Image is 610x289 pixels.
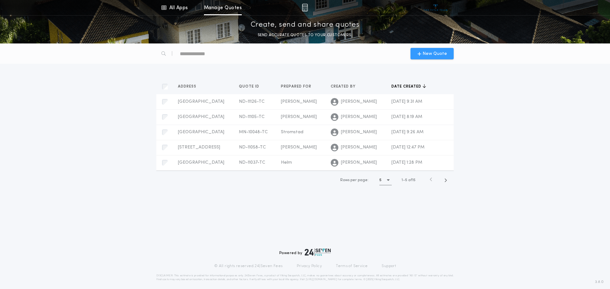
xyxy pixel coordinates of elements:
[391,145,424,150] span: [DATE] 12:47 PM
[178,83,201,90] button: Address
[281,145,317,150] span: [PERSON_NAME]
[178,99,224,104] span: [GEOGRAPHIC_DATA]
[239,99,265,104] span: ND-11126-TC
[258,32,352,38] p: SEND ACCURATE QUOTES TO YOUR CUSTOMERS.
[331,84,357,89] span: Created by
[379,175,392,185] button: 5
[178,115,224,119] span: [GEOGRAPHIC_DATA]
[239,83,264,90] button: Quote ID
[340,178,369,182] span: Rows per page:
[382,264,396,269] a: Support
[178,145,220,150] span: [STREET_ADDRESS]
[341,99,377,105] span: [PERSON_NAME]
[281,160,292,165] span: Helm
[251,20,360,30] p: Create, send and share quotes
[391,99,422,104] span: [DATE] 9:31 AM
[297,264,322,269] a: Privacy Policy
[423,50,447,57] span: New Quote
[424,4,448,11] img: vs-icon
[341,114,377,120] span: [PERSON_NAME]
[239,84,261,89] span: Quote ID
[281,99,317,104] span: [PERSON_NAME]
[239,160,265,165] span: ND-11037-TC
[279,248,331,256] div: Powered by
[341,129,377,135] span: [PERSON_NAME]
[306,278,337,281] a: [URL][DOMAIN_NAME]
[281,130,303,135] span: Stromstad
[281,84,313,89] span: Prepared for
[239,115,265,119] span: ND-11105-TC
[336,264,368,269] a: Terms of Service
[391,83,426,90] button: Date created
[331,83,360,90] button: Created by
[595,279,604,285] span: 3.8.0
[391,160,422,165] span: [DATE] 1:28 PM
[402,178,403,182] span: 1
[178,160,224,165] span: [GEOGRAPHIC_DATA]
[391,115,422,119] span: [DATE] 8:19 AM
[408,177,416,183] span: of 15
[341,144,377,151] span: [PERSON_NAME]
[305,248,331,256] img: logo
[178,84,198,89] span: Address
[214,264,283,269] p: © All rights reserved. 24|Seven Fees
[156,274,454,281] p: DISCLAIMER: This estimate is provided for informational purposes only. 24|Seven Fees, a product o...
[239,130,268,135] span: MN-10048-TC
[302,4,308,11] img: img
[391,130,424,135] span: [DATE] 9:26 AM
[405,178,407,182] span: 5
[410,48,454,59] button: New Quote
[379,177,382,183] h1: 5
[341,160,377,166] span: [PERSON_NAME]
[178,130,224,135] span: [GEOGRAPHIC_DATA]
[391,84,423,89] span: Date created
[239,145,266,150] span: ND-11058-TC
[281,115,317,119] span: [PERSON_NAME]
